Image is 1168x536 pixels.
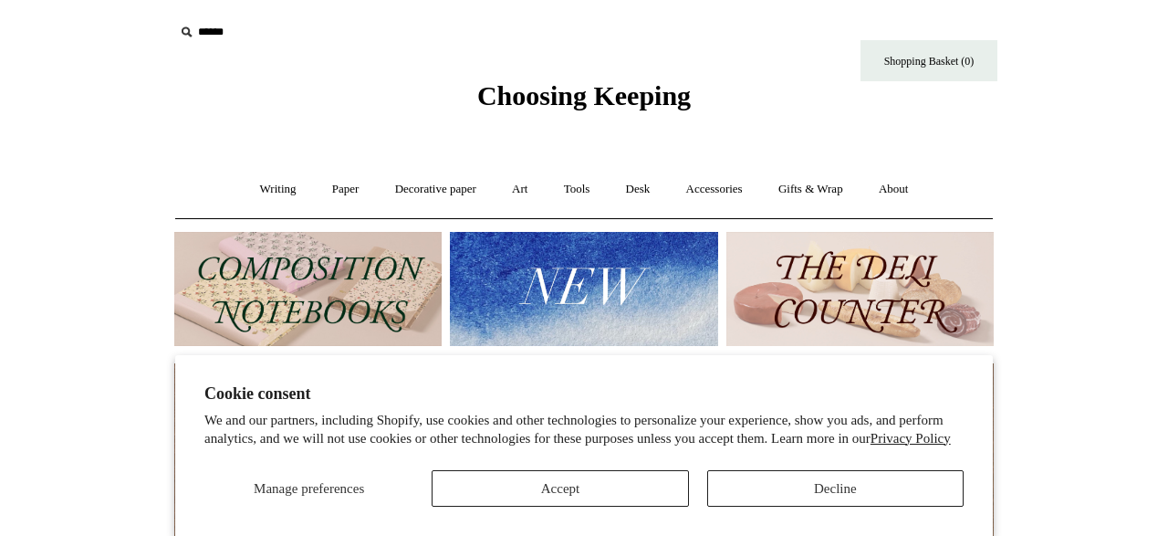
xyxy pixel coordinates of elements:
[204,384,964,404] h2: Cookie consent
[547,165,607,214] a: Tools
[862,165,925,214] a: About
[450,232,717,346] img: New.jpg__PID:f73bdf93-380a-4a35-bcfe-7823039498e1
[707,470,964,507] button: Decline
[762,165,860,214] a: Gifts & Wrap
[477,95,691,108] a: Choosing Keeping
[610,165,667,214] a: Desk
[726,232,994,346] img: The Deli Counter
[860,40,997,81] a: Shopping Basket (0)
[871,431,951,446] a: Privacy Policy
[204,412,964,447] p: We and our partners, including Shopify, use cookies and other technologies to personalize your ex...
[670,165,759,214] a: Accessories
[204,470,413,507] button: Manage preferences
[477,80,691,110] span: Choosing Keeping
[379,165,493,214] a: Decorative paper
[316,165,376,214] a: Paper
[495,165,544,214] a: Art
[432,470,688,507] button: Accept
[244,165,313,214] a: Writing
[174,232,442,346] img: 202302 Composition ledgers.jpg__PID:69722ee6-fa44-49dd-a067-31375e5d54ec
[254,481,364,496] span: Manage preferences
